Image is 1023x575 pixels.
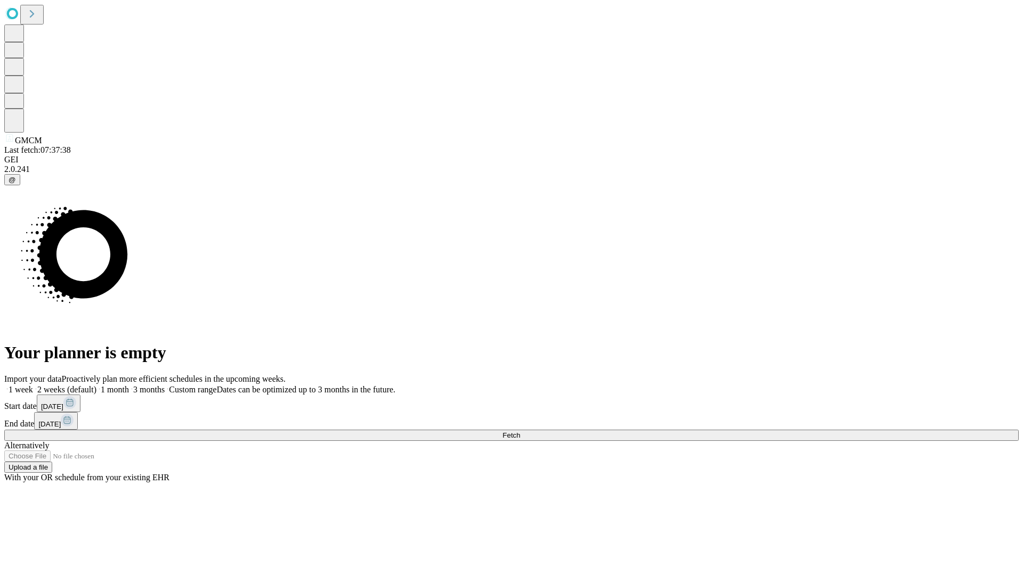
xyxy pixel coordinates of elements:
[9,176,16,184] span: @
[37,395,80,412] button: [DATE]
[4,395,1019,412] div: Start date
[169,385,216,394] span: Custom range
[133,385,165,394] span: 3 months
[502,431,520,439] span: Fetch
[41,402,63,410] span: [DATE]
[37,385,96,394] span: 2 weeks (default)
[4,430,1019,441] button: Fetch
[4,174,20,185] button: @
[15,136,42,145] span: GMCM
[4,165,1019,174] div: 2.0.241
[9,385,33,394] span: 1 week
[4,145,71,154] span: Last fetch: 07:37:38
[4,441,49,450] span: Alternatively
[62,374,286,383] span: Proactively plan more efficient schedules in the upcoming weeks.
[4,374,62,383] span: Import your data
[4,412,1019,430] div: End date
[4,343,1019,363] h1: Your planner is empty
[217,385,395,394] span: Dates can be optimized up to 3 months in the future.
[4,462,52,473] button: Upload a file
[101,385,129,394] span: 1 month
[38,420,61,428] span: [DATE]
[34,412,78,430] button: [DATE]
[4,473,169,482] span: With your OR schedule from your existing EHR
[4,155,1019,165] div: GEI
